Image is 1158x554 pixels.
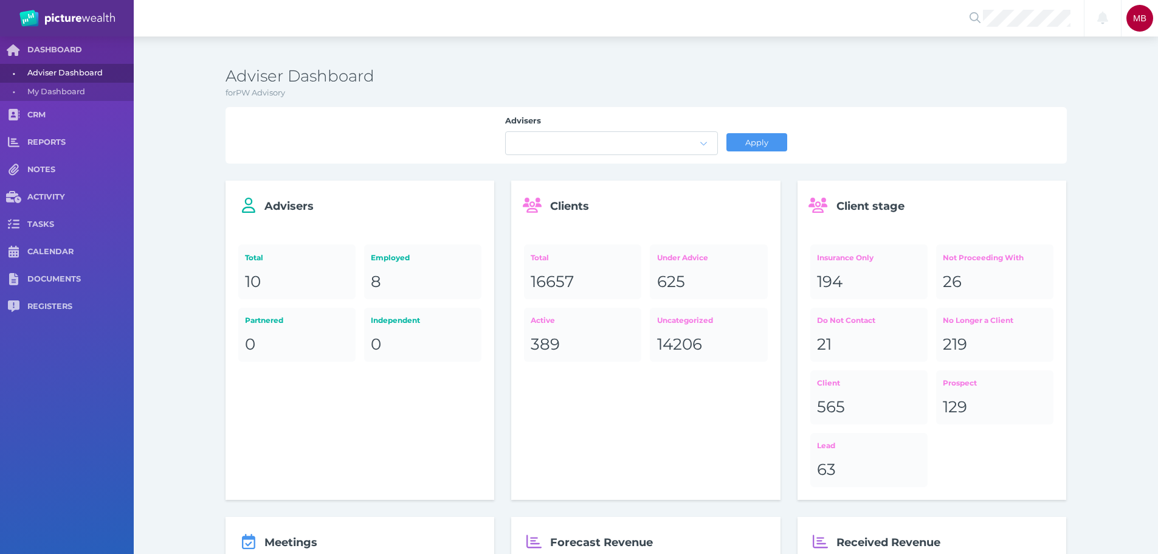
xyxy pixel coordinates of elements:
div: 194 [817,272,921,293]
div: 0 [371,334,475,355]
span: Prospect [943,378,977,387]
span: Advisers [264,199,314,213]
span: DOCUMENTS [27,274,134,285]
a: Employed8 [364,244,481,299]
div: 129 [943,397,1047,418]
label: Advisers [505,116,718,131]
div: 565 [817,397,921,418]
div: 219 [943,334,1047,355]
span: Client stage [836,199,905,213]
a: Total16657 [524,244,641,299]
span: MB [1133,13,1146,23]
div: 26 [943,272,1047,293]
span: TASKS [27,220,134,230]
span: Total [245,253,263,262]
span: No Longer a Client [943,316,1013,325]
div: Michelle Bucsai [1126,5,1153,32]
span: DASHBOARD [27,45,134,55]
span: Adviser Dashboard [27,64,129,83]
span: Lead [817,441,835,450]
div: 63 [817,460,921,480]
span: Total [531,253,549,262]
div: 16657 [531,272,635,293]
span: Not Proceeding With [943,253,1024,262]
span: ACTIVITY [27,192,134,203]
a: Independent0 [364,308,481,362]
div: 14206 [657,334,761,355]
span: REPORTS [27,137,134,148]
span: REGISTERS [27,302,134,312]
span: Forecast Revenue [550,536,653,549]
img: PW [19,10,115,27]
button: Apply [726,133,787,151]
div: 0 [245,334,349,355]
span: Insurance Only [817,253,874,262]
span: Partnered [245,316,283,325]
span: NOTES [27,165,134,175]
span: Under Advice [657,253,708,262]
span: Uncategorized [657,316,713,325]
span: Apply [740,137,773,147]
span: Meetings [264,536,317,549]
span: Received Revenue [836,536,940,549]
h3: Adviser Dashboard [226,66,1067,87]
span: CALENDAR [27,247,134,257]
a: Partnered0 [238,308,356,362]
div: 625 [657,272,761,293]
a: Total10 [238,244,356,299]
div: 10 [245,272,349,293]
span: Independent [371,316,420,325]
span: My Dashboard [27,83,129,102]
div: 21 [817,334,921,355]
a: Active389 [524,308,641,362]
span: Active [531,316,555,325]
span: Clients [550,199,589,213]
a: Under Advice625 [650,244,767,299]
span: Employed [371,253,410,262]
div: 389 [531,334,635,355]
span: CRM [27,110,134,120]
span: Do Not Contact [817,316,875,325]
p: for PW Advisory [226,87,1067,99]
div: 8 [371,272,475,293]
span: Client [817,378,840,387]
